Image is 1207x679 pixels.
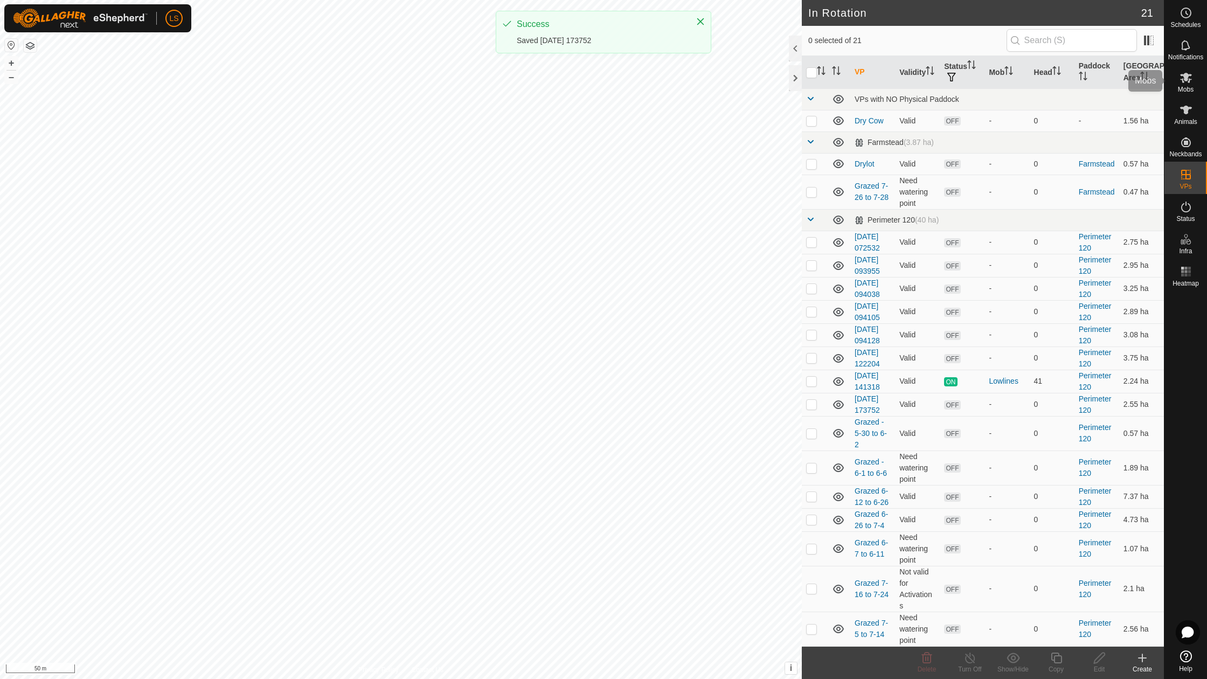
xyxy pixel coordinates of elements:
td: 3.25 ha [1119,277,1164,300]
a: Farmstead [1079,188,1115,196]
td: 2.95 ha [1119,254,1164,277]
span: Heatmap [1173,280,1199,287]
span: Schedules [1170,22,1201,28]
a: Perimeter 120 [1079,279,1112,299]
span: OFF [944,400,960,410]
div: - [989,260,1025,271]
button: + [5,57,18,70]
span: OFF [944,493,960,502]
td: 3.08 ha [1119,323,1164,347]
th: Head [1030,56,1074,89]
td: Valid [895,277,940,300]
p-sorticon: Activate to sort [1140,73,1149,82]
td: Valid [895,347,940,370]
td: Valid [895,393,940,416]
span: (40 ha) [915,216,939,224]
a: Perimeter 120 [1079,458,1112,477]
td: Not valid for Activations [895,566,940,612]
td: 0 [1030,153,1074,175]
td: 0 [1030,175,1074,209]
a: Perimeter 120 [1079,232,1112,252]
td: 41 [1030,370,1074,393]
th: Status [940,56,984,89]
p-sorticon: Activate to sort [1052,68,1061,77]
a: Grazed 7-16 to 7-24 [855,579,889,599]
td: 1.07 ha [1119,531,1164,566]
td: Valid [895,508,940,531]
div: - [989,115,1025,127]
div: - [989,462,1025,474]
td: Valid [895,416,940,451]
a: Perimeter 120 [1079,579,1112,599]
td: 0 [1030,300,1074,323]
div: VPs with NO Physical Paddock [855,95,1160,103]
p-sorticon: Activate to sort [1004,68,1013,77]
td: Valid [895,110,940,131]
span: Neckbands [1169,151,1202,157]
span: Mobs [1178,86,1194,93]
span: Help [1179,666,1192,672]
th: [GEOGRAPHIC_DATA] Area [1119,56,1164,89]
span: (3.87 ha) [904,138,934,147]
div: Turn Off [948,664,991,674]
img: Gallagher Logo [13,9,148,28]
span: OFF [944,285,960,294]
div: Copy [1035,664,1078,674]
a: Perimeter 120 [1079,487,1112,507]
button: Reset Map [5,39,18,52]
div: - [989,158,1025,170]
a: [DATE] 173752 [855,394,880,414]
a: Grazed 7-26 to 7-28 [855,182,889,202]
div: - [989,306,1025,317]
td: Valid [895,646,940,669]
td: Need watering point [895,451,940,485]
td: 0.57 ha [1119,153,1164,175]
span: Animals [1174,119,1197,125]
button: – [5,71,18,84]
td: 0 [1030,612,1074,646]
td: 7.37 ha [1119,485,1164,508]
span: OFF [944,429,960,438]
th: VP [850,56,895,89]
td: 0 [1030,110,1074,131]
td: Valid [895,153,940,175]
td: 0.47 ha [1119,175,1164,209]
a: Perimeter 120 [1079,619,1112,639]
a: Farmstead [1079,160,1115,168]
span: OFF [944,585,960,594]
span: OFF [944,238,960,247]
a: Perimeter 120 [1079,510,1112,530]
div: - [989,543,1025,555]
span: OFF [944,544,960,553]
td: 2.1 ha [1119,566,1164,612]
a: Drylot [855,160,875,168]
td: 2.89 ha [1119,300,1164,323]
span: i [790,663,792,673]
a: Perimeter 120 [1079,371,1112,391]
div: Saved [DATE] 173752 [517,35,685,46]
div: - [989,352,1025,364]
div: Lowlines [989,376,1025,387]
td: 0 [1030,566,1074,612]
span: LS [169,13,178,24]
div: - [989,491,1025,502]
div: Edit [1078,664,1121,674]
span: 0 selected of 21 [808,35,1007,46]
td: 0 [1030,323,1074,347]
a: Contact Us [412,665,443,675]
td: 0 [1030,393,1074,416]
div: - [989,623,1025,635]
td: 4.73 ha [1119,508,1164,531]
a: Grazed - 5-30 to 6-2 [855,418,887,449]
div: Perimeter 120 [855,216,939,225]
input: Search (S) [1007,29,1137,52]
a: [DATE] 072532 [855,232,880,252]
div: - [989,329,1025,341]
span: OFF [944,308,960,317]
h2: In Rotation [808,6,1141,19]
a: Perimeter 120 [1079,255,1112,275]
span: OFF [944,463,960,473]
a: [DATE] 093955 [855,255,880,275]
td: 0 [1030,451,1074,485]
p-sorticon: Activate to sort [967,62,976,71]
